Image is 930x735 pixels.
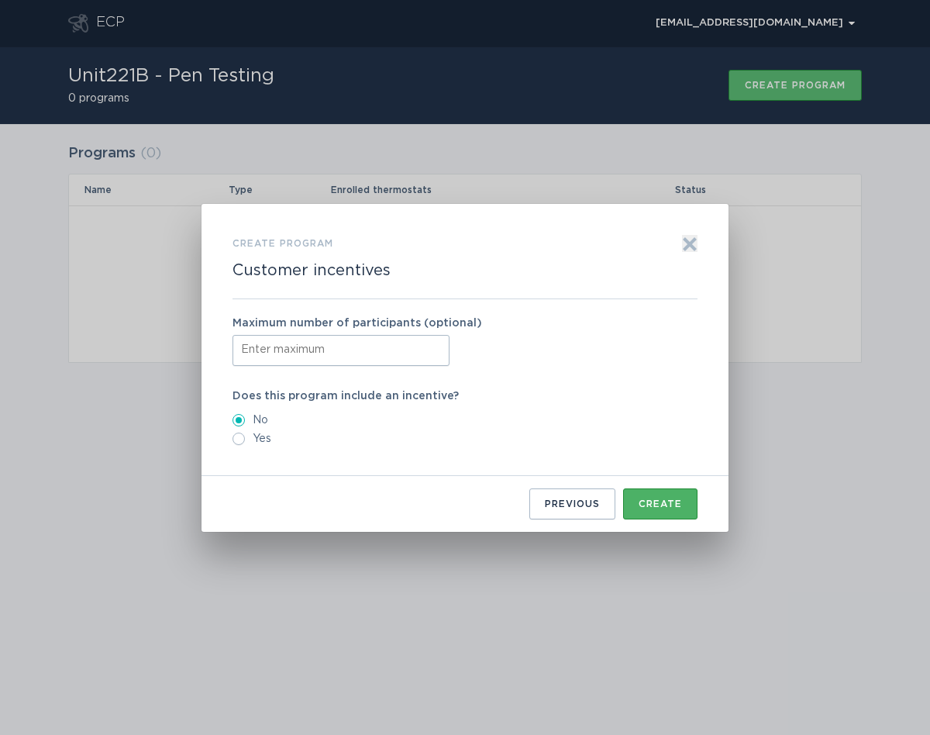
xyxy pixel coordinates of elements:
[682,235,697,252] button: Exit
[232,391,697,402] label: Does this program include an incentive?
[232,414,697,426] label: No
[623,488,697,519] button: Create
[201,204,728,532] div: Form to create a program
[232,318,697,329] label: Maximum number of participants (optional)
[232,414,245,426] input: No
[232,261,391,280] h2: Customer incentives
[529,488,615,519] button: Previous
[232,335,449,366] input: Enter maximum
[545,499,600,509] div: Previous
[639,499,682,509] div: Create
[232,433,245,445] input: Yes
[232,235,333,252] h3: Create program
[232,433,697,445] label: Yes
